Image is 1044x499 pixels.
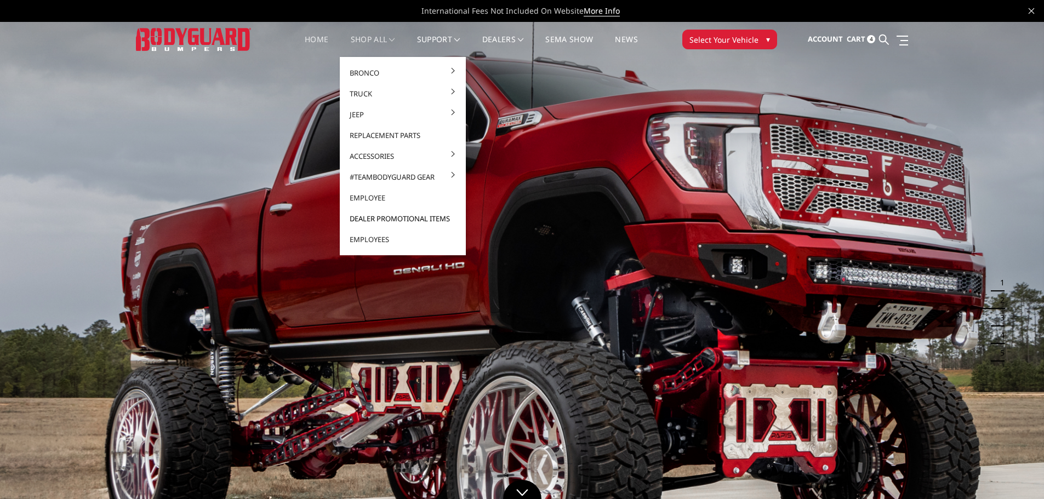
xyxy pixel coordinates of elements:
[545,36,593,57] a: SEMA Show
[344,83,461,104] a: Truck
[344,104,461,125] a: Jeep
[994,344,1005,362] button: 5 of 5
[503,480,541,499] a: Click to Down
[344,146,461,167] a: Accessories
[344,229,461,250] a: Employees
[994,274,1005,291] button: 1 of 5
[808,34,843,44] span: Account
[417,36,460,57] a: Support
[689,34,758,45] span: Select Your Vehicle
[584,5,620,16] a: More Info
[989,446,1044,499] iframe: Chat Widget
[344,208,461,229] a: Dealer Promotional Items
[994,326,1005,344] button: 4 of 5
[682,30,777,49] button: Select Your Vehicle
[344,62,461,83] a: Bronco
[344,125,461,146] a: Replacement Parts
[482,36,524,57] a: Dealers
[351,36,395,57] a: shop all
[808,25,843,54] a: Account
[766,33,770,45] span: ▾
[847,25,875,54] a: Cart 4
[847,34,865,44] span: Cart
[867,35,875,43] span: 4
[994,309,1005,326] button: 3 of 5
[994,291,1005,309] button: 2 of 5
[136,28,251,50] img: BODYGUARD BUMPERS
[344,187,461,208] a: Employee
[305,36,328,57] a: Home
[615,36,637,57] a: News
[344,167,461,187] a: #TeamBodyguard Gear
